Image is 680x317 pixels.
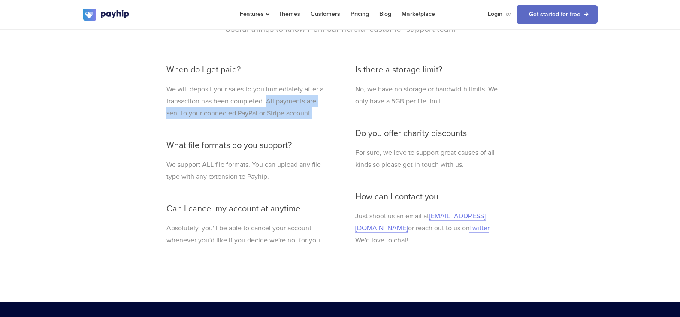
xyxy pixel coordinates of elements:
a: [EMAIL_ADDRESS][DOMAIN_NAME] [355,212,486,233]
h3: How can I contact you [355,192,506,202]
a: Twitter [469,224,489,233]
p: Absolutely, you'll be able to cancel your account whenever you'd like if you decide we're not for... [166,222,325,246]
p: For sure, we love to support great causes of all kinds so please get in touch with us. [355,147,506,171]
img: logo.svg [83,9,130,21]
p: We will deposit your sales to you immediately after a transaction has been completed. All payment... [166,83,325,119]
h3: Is there a storage limit? [355,65,506,75]
h3: What file formats do you support? [166,141,325,150]
h3: Do you offer charity discounts [355,129,506,138]
p: We support ALL file formats. You can upload any file type with any extension to Payhip. [166,159,325,183]
p: Just shoot us an email at or reach out to us on . We'd love to chat! [355,210,506,246]
span: Features [240,10,268,18]
a: Get started for free [517,5,598,24]
h3: Can I cancel my account at anytime [166,204,325,214]
h3: When do I get paid? [166,65,325,75]
p: No, we have no storage or bandwidth limits. We only have a 5GB per file limit. [355,83,506,107]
